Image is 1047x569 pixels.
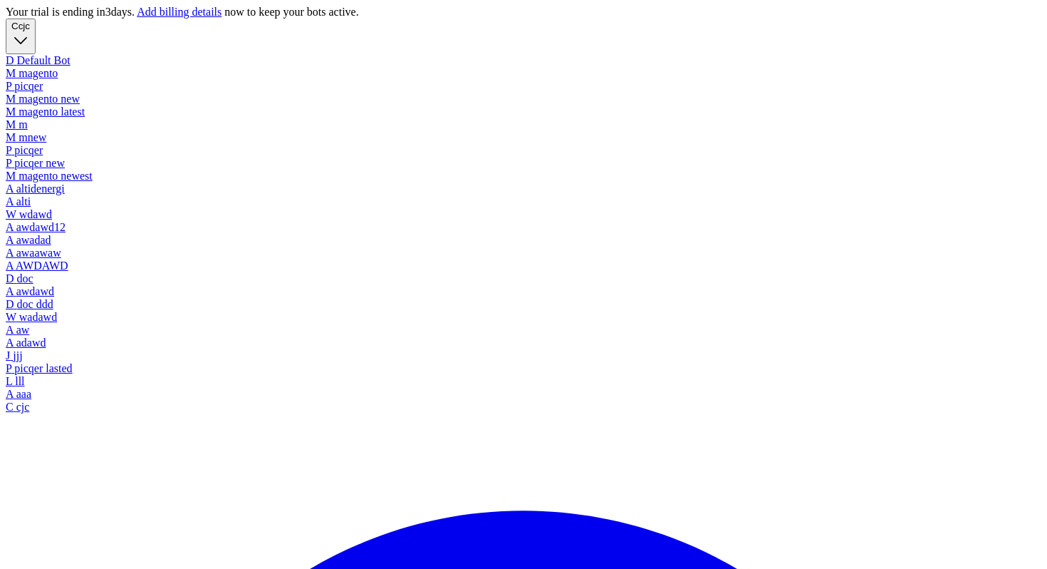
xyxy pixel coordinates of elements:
[6,118,1041,131] div: m
[6,208,16,220] span: W
[6,54,14,66] span: D
[6,80,1041,93] div: picqer
[6,234,1041,247] div: awadad
[6,106,16,118] span: M
[6,324,1041,337] div: aw
[6,401,14,413] span: C
[6,170,16,182] span: M
[6,311,1041,324] div: wadawd
[6,208,1041,221] div: wdawd
[6,247,1041,260] div: awaawaw
[6,54,1041,67] div: Default Bot
[6,311,16,323] span: W
[6,221,1041,234] div: awdawd12
[6,67,1041,80] div: magento
[6,195,14,207] span: A
[6,247,14,259] span: A
[6,260,1041,272] div: AWDAWD
[6,388,14,400] span: A
[19,21,30,31] span: cjc
[6,401,1041,414] div: cjc
[6,260,14,272] span: A
[6,337,14,349] span: A
[6,157,11,169] span: P
[6,131,16,143] span: M
[6,362,1041,375] div: picqer lasted
[6,183,14,195] span: A
[6,375,12,387] span: L
[11,21,19,31] span: C
[6,272,1041,285] div: doc
[6,362,11,374] span: P
[6,221,14,233] span: A
[6,93,1041,106] div: magento new
[6,285,14,297] span: A
[6,349,1041,362] div: jjj
[6,144,1041,157] div: picqer
[6,375,1041,388] div: lll
[6,298,1041,311] div: doc ddd
[6,93,16,105] span: M
[6,298,14,310] span: D
[6,388,1041,401] div: aaa
[6,195,1041,208] div: alti
[6,337,1041,349] div: adawd
[6,157,1041,170] div: picqer new
[6,234,14,246] span: A
[6,106,1041,118] div: magento latest
[6,285,1041,298] div: awdawd
[6,183,1041,195] div: altidenergi
[6,19,36,54] button: Ccjc
[6,324,14,336] span: A
[6,144,11,156] span: P
[6,349,10,362] span: J
[6,80,11,92] span: P
[6,170,1041,183] div: magento newest
[6,67,16,79] span: M
[6,131,1041,144] div: mnew
[6,118,16,130] span: M
[6,272,14,284] span: D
